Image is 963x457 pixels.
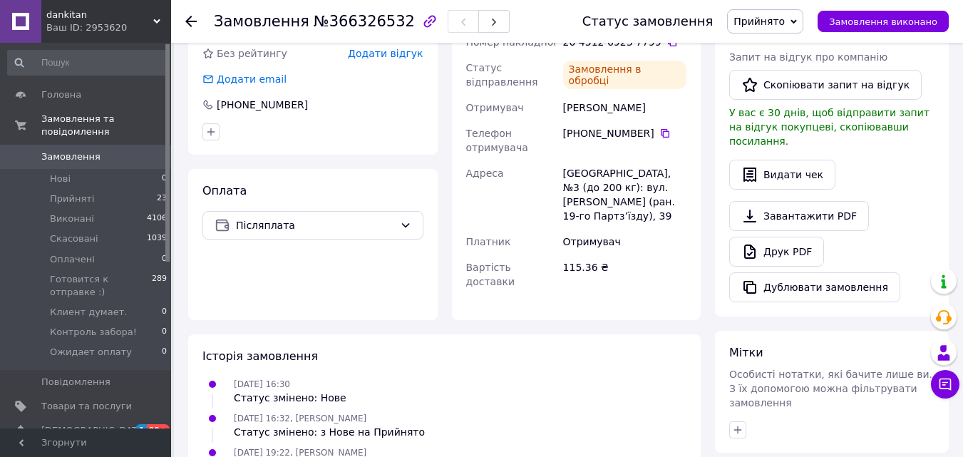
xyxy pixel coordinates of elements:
span: Платник [466,236,511,247]
span: 1 [135,424,147,436]
span: 1039 [147,232,167,245]
span: [DATE] 16:30 [234,379,290,389]
input: Пошук [7,50,168,76]
span: Вартість доставки [466,262,515,287]
div: Статус змінено: Нове [234,391,346,405]
span: У вас є 30 днів, щоб відправити запит на відгук покупцеві, скопіювавши посилання. [729,107,929,147]
span: 0 [162,346,167,359]
span: Замовлення [41,150,101,163]
span: Нові [50,173,71,185]
span: 0 [162,306,167,319]
div: [PHONE_NUMBER] [215,98,309,112]
span: Адреса [466,168,504,179]
span: Замовлення [214,13,309,30]
div: Повернутися назад [185,14,197,29]
span: Статус відправлення [466,62,538,88]
span: [DATE] 16:32, [PERSON_NAME] [234,414,366,423]
span: Особисті нотатки, які бачите лише ви. З їх допомогою можна фільтрувати замовлення [729,369,932,409]
span: dankitan [46,9,153,21]
button: Чат з покупцем [931,370,959,399]
button: Скопіювати запит на відгук [729,70,922,100]
span: 0 [162,173,167,185]
span: Прийнято [733,16,785,27]
span: 0 [162,253,167,266]
span: Замовлення та повідомлення [41,113,171,138]
span: Прийняті [50,192,94,205]
div: Додати email [215,72,288,86]
span: Скасовані [50,232,98,245]
a: Друк PDF [729,237,824,267]
span: Готовится к отправке :) [50,273,152,299]
span: 4106 [147,212,167,225]
div: Статус змінено: з Нове на Прийнято [234,425,425,439]
div: Замовлення в обробці [563,61,686,89]
span: Телефон отримувача [466,128,528,153]
button: Видати чек [729,160,835,190]
span: Без рейтингу [217,48,287,59]
div: [PHONE_NUMBER] [563,126,686,140]
span: Номер накладної [466,36,557,48]
div: 115.36 ₴ [560,255,689,294]
span: 99+ [147,424,170,436]
span: Оплата [202,184,247,197]
span: Виконані [50,212,94,225]
span: Мітки [729,346,763,359]
span: 0 [162,326,167,339]
span: Історія замовлення [202,349,318,363]
span: Додати відгук [348,48,423,59]
span: 289 [152,273,167,299]
span: Запит на відгук про компанію [729,51,887,63]
span: Ожидает оплату [50,346,132,359]
a: Завантажити PDF [729,201,869,231]
span: Післяплата [236,217,394,233]
span: Клиент думает. [50,306,127,319]
span: 23 [157,192,167,205]
button: Дублювати замовлення [729,272,900,302]
span: Головна [41,88,81,101]
button: Замовлення виконано [818,11,949,32]
div: Отримувач [560,229,689,255]
span: Контроль забора! [50,326,137,339]
span: Оплачені [50,253,95,266]
span: [DEMOGRAPHIC_DATA] [41,424,147,437]
span: Товари та послуги [41,400,132,413]
div: Ваш ID: 2953620 [46,21,171,34]
div: Додати email [201,72,288,86]
span: Повідомлення [41,376,110,389]
div: Статус замовлення [582,14,714,29]
span: №366326532 [314,13,415,30]
span: Замовлення виконано [829,16,937,27]
div: [PERSON_NAME] [560,95,689,120]
span: Отримувач [466,102,524,113]
div: [GEOGRAPHIC_DATA], №3 (до 200 кг): вул. [PERSON_NAME] (ран. 19-го Партз’їзду), 39 [560,160,689,229]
